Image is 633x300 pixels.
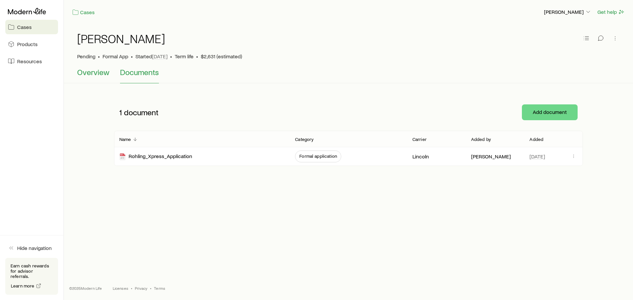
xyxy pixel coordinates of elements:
[529,153,545,160] span: [DATE]
[175,53,194,60] span: Term life
[11,284,35,288] span: Learn more
[17,41,38,47] span: Products
[412,153,429,160] p: Lincoln
[5,241,58,255] button: Hide navigation
[98,53,100,60] span: •
[295,137,314,142] p: Category
[154,286,165,291] a: Terms
[72,9,95,16] a: Cases
[103,53,128,60] span: Formal App
[299,153,337,159] span: Formal application
[544,8,592,16] button: [PERSON_NAME]
[69,286,102,291] p: © 2025 Modern Life
[5,54,58,68] a: Resources
[119,108,122,117] span: 1
[522,104,578,120] button: Add document
[5,37,58,51] a: Products
[135,286,147,291] a: Privacy
[150,286,151,291] span: •
[11,263,53,279] p: Earn cash rewards for advisor referrals.
[77,68,109,77] span: Overview
[152,53,167,60] span: [DATE]
[170,53,172,60] span: •
[124,108,159,117] span: document
[131,53,133,60] span: •
[201,53,242,60] span: $2,631 (estimated)
[529,137,543,142] p: Added
[120,68,159,77] span: Documents
[119,153,192,160] div: Rohling_Xpress_Application
[5,20,58,34] a: Cases
[471,153,511,160] p: [PERSON_NAME]
[17,245,52,251] span: Hide navigation
[196,53,198,60] span: •
[77,68,620,83] div: Case details tabs
[131,286,132,291] span: •
[113,286,128,291] a: Licenses
[597,8,625,16] button: Get help
[17,24,32,30] span: Cases
[17,58,42,65] span: Resources
[77,32,165,45] h1: [PERSON_NAME]
[136,53,167,60] p: Started
[77,53,95,60] p: Pending
[412,137,427,142] p: Carrier
[5,258,58,295] div: Earn cash rewards for advisor referrals.Learn more
[544,9,591,15] p: [PERSON_NAME]
[471,137,491,142] p: Added by
[119,137,131,142] p: Name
